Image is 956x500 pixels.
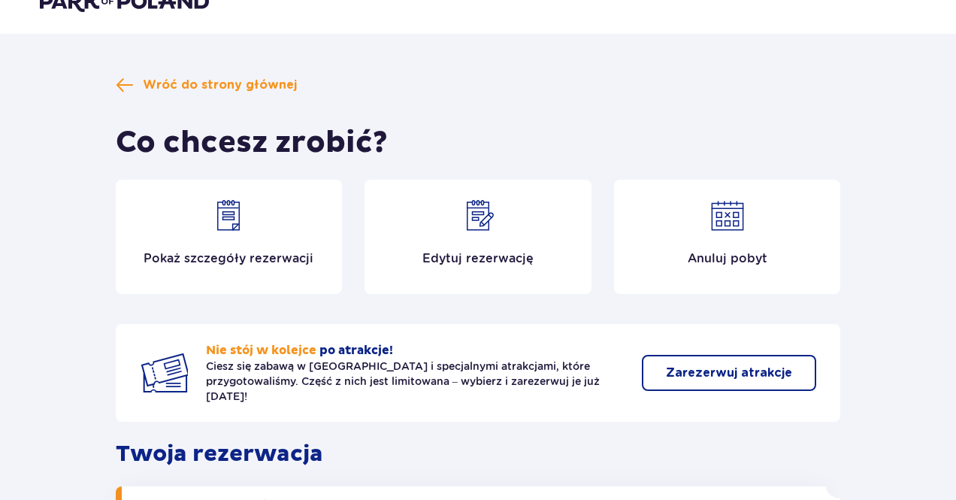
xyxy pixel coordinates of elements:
img: Cancel reservation icon [709,198,746,234]
span: po atrakcje! [319,343,393,358]
span: Nie stój w kolejce [206,343,316,358]
img: Edit reservation icon [460,198,496,234]
h1: Co chcesz zrobić? [116,124,388,162]
p: Anuluj pobyt [688,250,767,267]
p: Zarezerwuj atrakcje [666,365,792,381]
p: Ciesz się zabawą w [GEOGRAPHIC_DATA] i specjalnymi atrakcjami, które przygotowaliśmy. Część z nic... [206,359,625,404]
p: Edytuj rezerwację [422,250,534,267]
p: Pokaż szczegóły rezerwacji [144,250,313,267]
button: Zarezerwuj atrakcje [642,355,816,391]
a: Wróć do strony głównej [116,76,297,94]
img: Two tickets icon [140,349,188,397]
p: Twoja rezerwacja [116,440,841,468]
span: Wróć do strony głównej [143,77,297,93]
img: Show details icon [210,198,247,234]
